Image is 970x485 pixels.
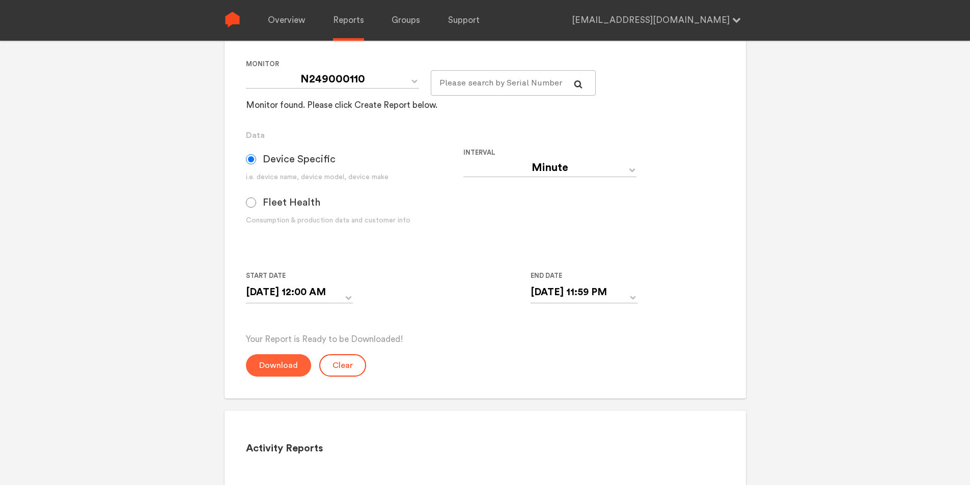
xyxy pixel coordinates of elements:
h3: Data [246,129,724,141]
img: Sense Logo [225,12,240,27]
div: i.e. device name, device model, device make [246,172,463,183]
input: Device Specific [246,154,256,164]
span: Fleet Health [263,196,320,209]
div: Monitor found. Please click Create Report below. [246,99,437,111]
label: For large monitor counts [431,58,588,70]
h2: Activity Reports [246,442,724,455]
label: Start Date [246,270,345,282]
input: Fleet Health [246,197,256,208]
label: Monitor [246,58,423,70]
div: Consumption & production data and customer info [246,215,463,226]
span: Device Specific [263,153,336,165]
label: Interval [463,147,673,159]
a: Download [246,361,311,369]
p: Your Report is Ready to be Downloaded! [246,333,724,346]
button: Download [246,354,311,377]
label: End Date [531,270,629,282]
button: Clear [319,354,366,377]
input: Please search by Serial Number [431,70,596,96]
